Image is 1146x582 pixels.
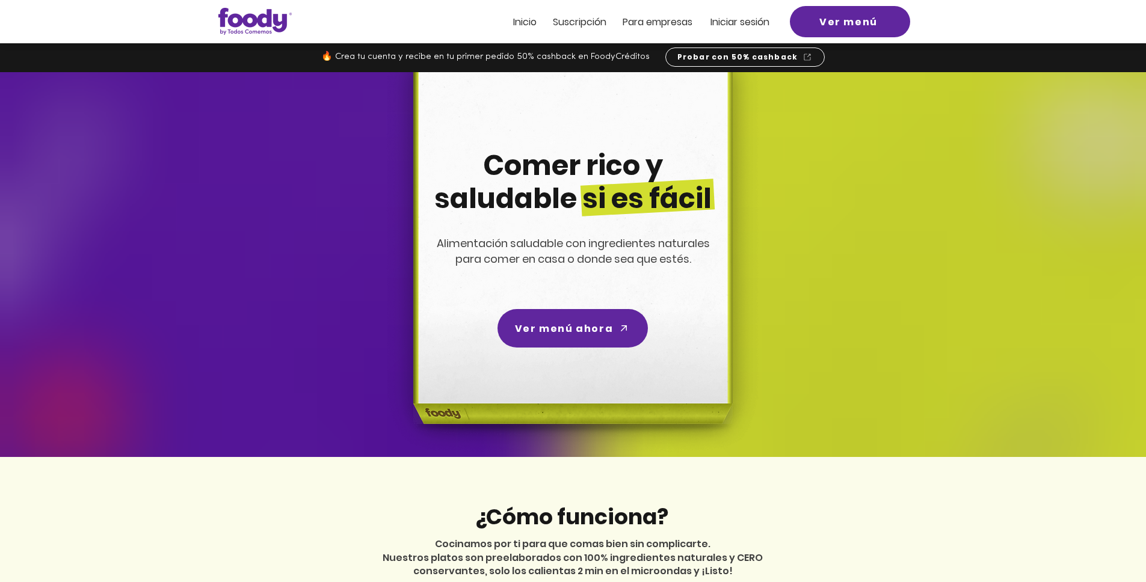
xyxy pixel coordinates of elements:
[475,501,668,532] span: ¿Cómo funciona?
[218,8,292,35] img: Logo_Foody V2.0.0 (3).png
[665,47,825,67] a: Probar con 50% cashback
[437,236,710,266] span: Alimentación saludable con ingredientes naturales para comer en casa o donde sea que estés.
[380,72,762,457] img: headline-center-compress.png
[515,321,613,336] span: Ver menú ahora
[677,52,798,63] span: Probar con 50% cashback
[321,52,650,61] span: 🔥 Crea tu cuenta y recibe en tu primer pedido 50% cashback en FoodyCréditos
[383,551,763,578] span: Nuestros platos son preelaborados con 100% ingredientes naturales y CERO conservantes, solo los c...
[513,15,537,29] span: Inicio
[553,15,606,29] span: Suscripción
[623,15,634,29] span: Pa
[435,537,710,551] span: Cocinamos por ti para que comas bien sin complicarte.
[513,17,537,27] a: Inicio
[790,6,910,37] a: Ver menú
[623,17,692,27] a: Para empresas
[553,17,606,27] a: Suscripción
[498,309,648,348] a: Ver menú ahora
[434,146,712,218] span: Comer rico y saludable si es fácil
[634,15,692,29] span: ra empresas
[710,17,769,27] a: Iniciar sesión
[710,15,769,29] span: Iniciar sesión
[819,14,878,29] span: Ver menú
